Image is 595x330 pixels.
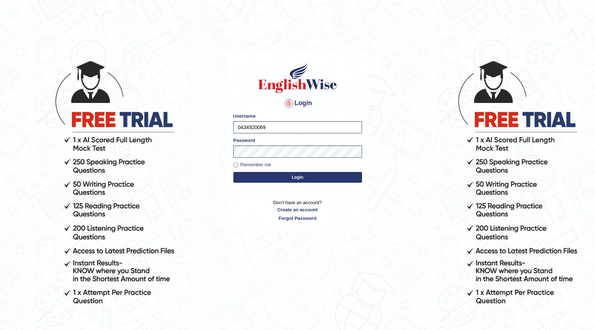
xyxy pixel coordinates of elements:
[257,62,338,94] img: Logo of English Wise sign in for intelligent practice with AI
[233,113,256,119] label: Username
[233,199,362,221] p: Don't have an account?
[233,163,238,167] input: Remember me
[233,137,255,144] label: Password
[233,172,362,183] button: Login
[233,98,362,109] h4: Login
[233,206,362,213] a: Create an account
[233,215,362,222] a: Forgot Password
[233,161,271,168] label: Remember me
